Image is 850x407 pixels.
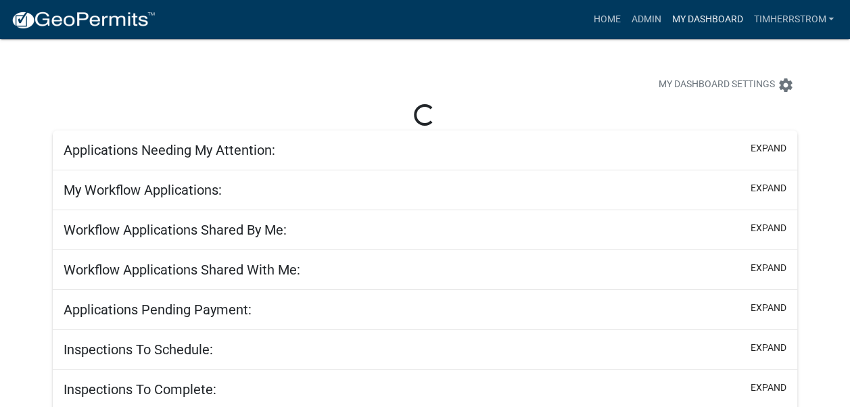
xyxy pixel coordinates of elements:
h5: Applications Needing My Attention: [64,142,275,158]
button: expand [751,381,786,395]
a: My Dashboard [666,7,748,32]
h5: Inspections To Schedule: [64,341,213,358]
i: settings [778,77,794,93]
button: My Dashboard Settingssettings [648,72,805,98]
button: expand [751,301,786,315]
button: expand [751,341,786,355]
h5: Workflow Applications Shared By Me: [64,222,287,238]
h5: Inspections To Complete: [64,381,216,398]
span: My Dashboard Settings [659,77,775,93]
button: expand [751,141,786,155]
button: expand [751,261,786,275]
button: expand [751,181,786,195]
button: expand [751,221,786,235]
a: Home [588,7,625,32]
a: TimHerrstrom [748,7,839,32]
h5: Applications Pending Payment: [64,302,252,318]
h5: My Workflow Applications: [64,182,222,198]
h5: Workflow Applications Shared With Me: [64,262,300,278]
a: Admin [625,7,666,32]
